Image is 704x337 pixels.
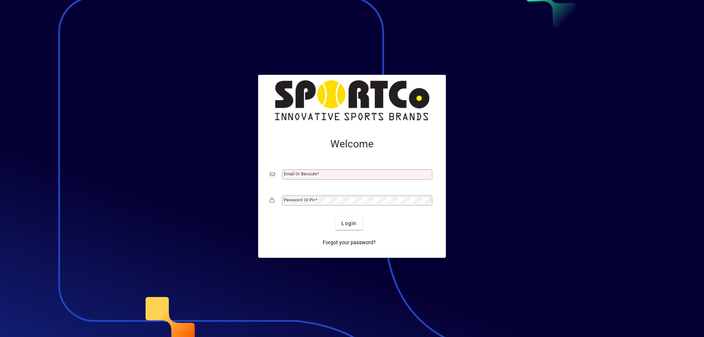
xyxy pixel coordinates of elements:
[284,197,315,202] mat-label: Password or Pin
[323,239,376,246] span: Forgot your password?
[341,220,356,227] span: Login
[335,217,362,230] button: Login
[284,171,317,176] mat-label: Email or Barcode
[270,138,434,150] h2: Welcome
[320,236,379,249] a: Forgot your password?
